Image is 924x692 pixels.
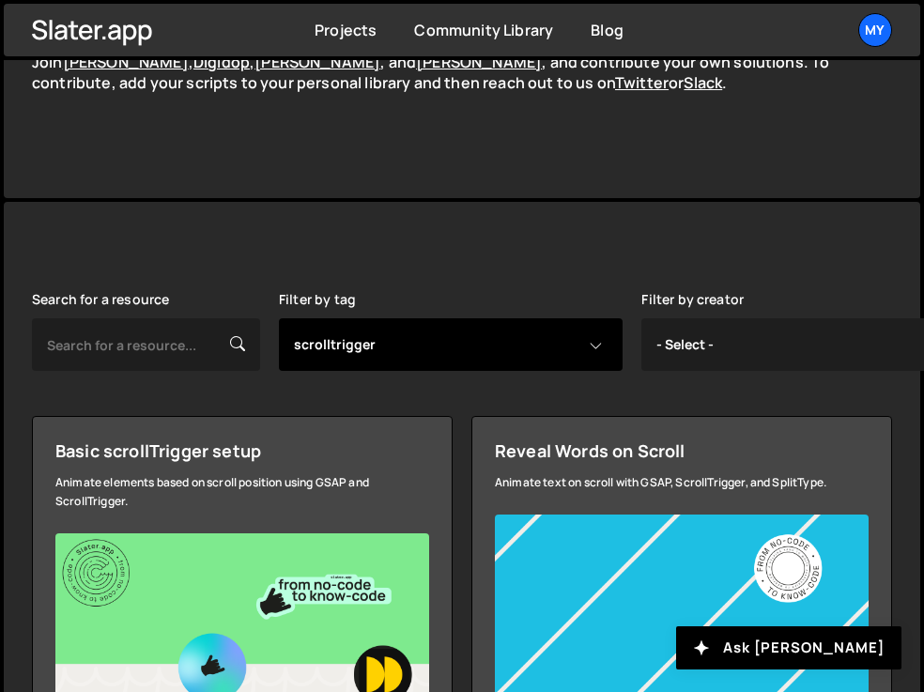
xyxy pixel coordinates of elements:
div: Basic scrollTrigger setup [55,439,429,462]
a: My [858,13,892,47]
p: Join , , , and , and contribute your own solutions. To contribute, add your scripts to your perso... [32,52,892,94]
label: Filter by creator [641,292,744,307]
a: Projects [315,20,377,40]
a: [PERSON_NAME] [416,52,542,72]
div: Animate text on scroll with GSAP, ScrollTrigger, and SplitType. [495,473,869,492]
a: Blog [591,20,624,40]
a: Digidop [193,52,250,72]
a: [PERSON_NAME] [254,52,380,72]
div: Animate elements based on scroll position using GSAP and ScrollTrigger. [55,473,429,511]
a: Slack [684,72,722,93]
a: Twitter [615,72,669,93]
input: Search for a resource... [32,318,260,371]
div: Reveal Words on Scroll [495,439,869,462]
button: Ask [PERSON_NAME] [676,626,901,669]
a: [PERSON_NAME] [63,52,189,72]
label: Filter by tag [279,292,356,307]
label: Search for a resource [32,292,169,307]
a: Community Library [414,20,553,40]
